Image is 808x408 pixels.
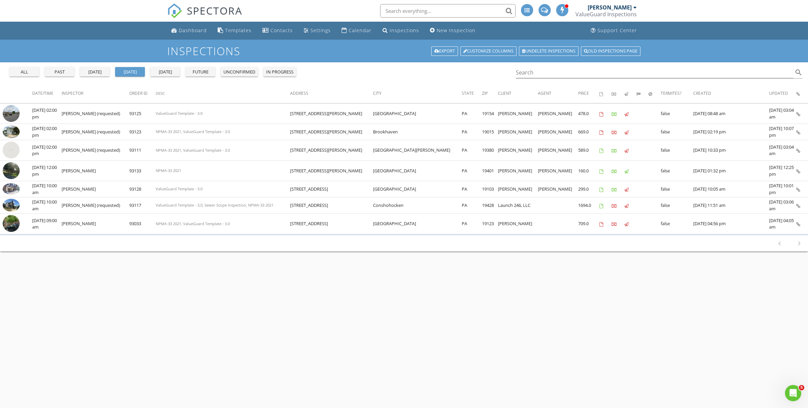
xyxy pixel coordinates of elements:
[431,46,458,56] a: Export
[462,140,482,161] td: PA
[349,27,372,34] div: Calendar
[460,46,517,56] a: Customize Columns
[373,103,462,124] td: [GEOGRAPHIC_DATA]
[482,160,498,181] td: 19401
[290,103,373,124] td: [STREET_ADDRESS][PERSON_NAME]
[290,214,373,234] td: [STREET_ADDRESS]
[179,27,207,34] div: Dashboard
[266,69,293,76] div: in progress
[498,214,538,234] td: [PERSON_NAME]
[290,140,373,161] td: [STREET_ADDRESS][PERSON_NAME]
[129,160,156,181] td: 93133
[599,84,612,103] th: Agreements signed: Not sorted.
[462,181,482,197] td: PA
[769,90,788,96] span: Updated
[3,142,20,158] img: streetview
[636,84,649,103] th: Submitted: Not sorted.
[12,69,37,76] div: all
[578,181,599,197] td: 299.0
[785,385,801,401] iframe: Intercom live chat
[156,84,290,103] th: Desc: Not sorted.
[624,84,636,103] th: Published: Not sorted.
[578,140,599,161] td: 589.0
[538,84,578,103] th: Agent: Not sorted.
[498,160,538,181] td: [PERSON_NAME]
[380,4,516,18] input: Search everything...
[661,160,693,181] td: false
[693,84,769,103] th: Created: Not sorted.
[153,69,177,76] div: [DATE]
[32,160,62,181] td: [DATE] 12:00 pm
[661,197,693,214] td: false
[3,199,20,212] img: 9357813%2Freports%2Fd8df2d72-a6f0-4e50-8854-f664d3d04a2e%2Fcover_photos%2FVBazmPCRdeA9IS1rIeHA%2F...
[290,90,308,96] span: Address
[578,214,599,234] td: 709.0
[799,385,804,390] span: 5
[538,140,578,161] td: [PERSON_NAME]
[3,125,20,138] img: 9367915%2Fcover_photos%2Fnokc3O7RNXIbZ2utLWGq%2Fsmall.jpg
[156,202,274,208] span: ValueGuard Template - 3.0, Sewer Scope Inspection, NPMA-33 2021
[693,103,769,124] td: [DATE] 08:48 am
[588,24,640,37] a: Support Center
[769,124,796,140] td: [DATE] 10:07 pm
[578,90,589,96] span: Price
[693,140,769,161] td: [DATE] 10:33 pm
[693,90,711,96] span: Created
[661,90,681,96] span: Termites?
[62,84,129,103] th: Inspector: Not sorted.
[156,111,202,116] span: ValueGuard Template - 3.0
[373,197,462,214] td: Conshohocken
[290,197,373,214] td: [STREET_ADDRESS]
[661,214,693,234] td: false
[588,4,632,11] div: [PERSON_NAME]
[661,140,693,161] td: false
[462,103,482,124] td: PA
[437,27,476,34] div: New Inspection
[339,24,374,37] a: Calendar
[129,140,156,161] td: 93111
[519,46,578,56] a: Undelete inspections
[769,160,796,181] td: [DATE] 12:25 pm
[538,181,578,197] td: [PERSON_NAME]
[62,90,83,96] span: Inspector
[290,84,373,103] th: Address: Not sorted.
[169,24,210,37] a: Dashboard
[3,162,20,179] img: streetview
[129,90,148,96] span: Order ID
[373,214,462,234] td: [GEOGRAPHIC_DATA]
[482,90,488,96] span: Zip
[578,103,599,124] td: 478.0
[462,84,482,103] th: State: Not sorted.
[482,103,498,124] td: 19154
[661,84,693,103] th: Termites?: Not sorted.
[373,90,381,96] span: City
[3,105,20,122] img: streetview
[115,67,145,77] button: [DATE]
[185,67,215,77] button: future
[498,181,538,197] td: [PERSON_NAME]
[482,181,498,197] td: 19103
[290,124,373,140] td: [STREET_ADDRESS][PERSON_NAME]
[516,67,793,78] input: Search
[462,160,482,181] td: PA
[223,69,255,76] div: unconfirmed
[32,181,62,197] td: [DATE] 10:00 am
[156,168,181,173] span: NPMA-33 2021
[693,197,769,214] td: [DATE] 11:51 am
[62,214,129,234] td: [PERSON_NAME]
[310,27,331,34] div: Settings
[118,69,142,76] div: [DATE]
[498,140,538,161] td: [PERSON_NAME]
[129,124,156,140] td: 93123
[156,129,230,134] span: NPMA-33 2021, ValueGuard Template - 3.0
[538,90,551,96] span: Agent
[380,24,422,37] a: Inspections
[373,181,462,197] td: [GEOGRAPHIC_DATA]
[32,214,62,234] td: [DATE] 09:00 am
[45,67,74,77] button: past
[129,181,156,197] td: 93128
[129,197,156,214] td: 93117
[32,84,62,103] th: Date/Time: Not sorted.
[187,3,242,18] span: SPECTORA
[769,181,796,197] td: [DATE] 10:01 pm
